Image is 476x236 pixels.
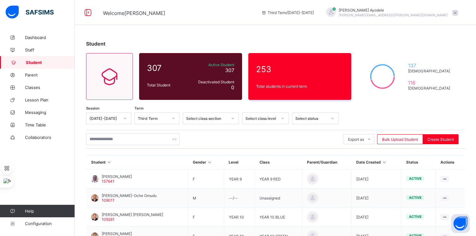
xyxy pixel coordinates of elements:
[186,116,227,121] div: Select class section
[255,189,302,208] td: Unassigned
[86,41,105,47] span: Student
[138,116,168,121] div: Third Term
[102,217,114,222] span: 109261
[188,208,224,227] td: F
[255,208,302,227] td: YEAR 10 BLUE
[224,208,255,227] td: YEAR 10
[6,6,54,19] img: safsims
[188,155,224,170] th: Gender
[102,231,132,236] span: [PERSON_NAME]
[255,155,302,170] th: Class
[245,116,277,121] div: Select class level
[102,179,114,184] span: 157641
[25,72,75,77] span: Parent
[427,137,454,142] span: Create Student
[409,214,421,219] span: active
[25,85,75,90] span: Classes
[86,106,100,111] span: Session
[320,7,461,18] div: SolomonAyodele
[409,176,421,181] span: active
[190,62,234,67] span: Active Student
[25,221,75,226] span: Configuration
[352,155,401,170] th: Date Created
[348,137,364,142] span: Export as
[352,170,401,189] td: [DATE]
[408,69,453,73] span: [DEMOGRAPHIC_DATA]
[352,189,401,208] td: [DATE]
[188,170,224,189] td: F
[86,155,188,170] th: Student
[25,209,75,214] span: Help
[451,214,470,233] button: Open asap
[231,84,234,91] span: 0
[207,160,212,165] i: Sort in Ascending Order
[102,212,163,217] span: [PERSON_NAME] [PERSON_NAME]
[102,174,132,179] span: [PERSON_NAME]
[224,155,255,170] th: Level
[188,189,224,208] td: M
[25,97,75,102] span: Lesson Plan
[134,106,143,111] span: Term
[103,10,165,16] span: Welcome [PERSON_NAME]
[26,60,75,65] span: Student
[25,135,75,140] span: Collaborators
[147,63,187,73] span: 307
[408,80,453,86] span: 116
[352,208,401,227] td: [DATE]
[256,64,343,74] span: 253
[190,80,234,84] span: Deactivated Student
[25,122,75,127] span: Time Table
[295,116,327,121] div: Select status
[25,35,75,40] span: Dashboard
[382,160,387,165] i: Sort in Ascending Order
[224,170,255,189] td: YEAR 9
[408,86,453,91] span: [DEMOGRAPHIC_DATA]
[382,137,418,142] span: Bulk Upload Student
[102,193,157,198] span: [PERSON_NAME]-Oche Omudu
[102,198,114,203] span: 109011
[224,189,255,208] td: --/--
[339,8,448,12] span: [PERSON_NAME] Ayodele
[409,195,421,200] span: active
[25,47,75,52] span: Staff
[225,67,234,73] span: 307
[436,155,465,170] th: Actions
[145,81,188,89] div: Total Student
[255,170,302,189] td: YEAR 9 RED
[90,116,120,121] div: [DATE]-[DATE]
[408,62,453,69] span: 137
[302,155,352,170] th: Parent/Guardian
[339,13,448,17] span: [PERSON_NAME][EMAIL_ADDRESS][PERSON_NAME][DOMAIN_NAME]
[25,110,75,115] span: Messaging
[261,10,314,15] span: session/term information
[401,155,436,170] th: Status
[256,84,343,89] span: Total students in current term
[107,160,112,165] i: Sort in Ascending Order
